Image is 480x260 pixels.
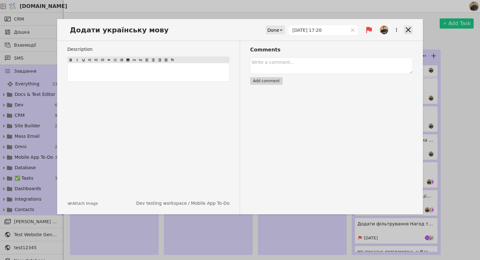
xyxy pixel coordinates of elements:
label: Description [67,46,230,53]
h3: Comments [250,46,413,54]
span: Додати українську мову [67,25,175,35]
svg: close [350,28,355,32]
div: Done [267,26,279,35]
button: Add comment [250,77,283,85]
button: Clear [350,28,355,32]
input: dd.MM.yyyy HH:mm [289,26,348,35]
img: Ol [380,25,389,34]
div: / [136,200,230,207]
button: Attach Image [67,201,98,206]
a: Dev testing workspace [136,200,187,207]
a: Mobile App To-Do [191,200,230,207]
